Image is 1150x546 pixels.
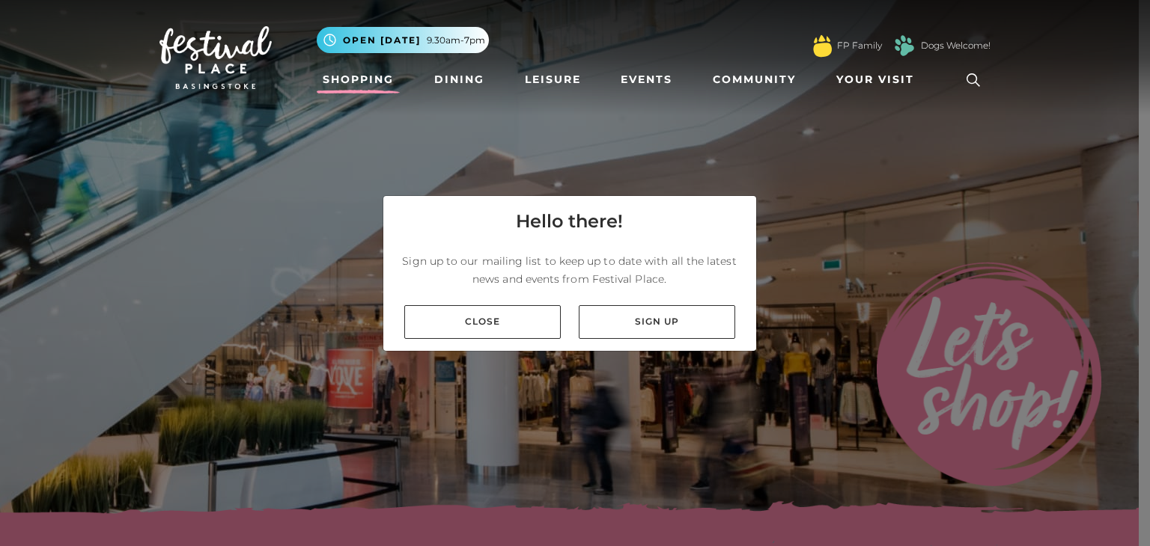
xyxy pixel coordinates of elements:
span: Your Visit [836,72,914,88]
a: Close [404,305,561,339]
h4: Hello there! [516,208,623,235]
a: Dining [428,66,490,93]
a: Events [615,66,678,93]
a: Your Visit [830,66,928,93]
span: Open [DATE] [343,34,421,47]
button: Open [DATE] 9.30am-7pm [317,27,489,53]
a: Sign up [579,305,735,339]
a: Leisure [519,66,587,93]
img: Festival Place Logo [159,26,272,89]
a: Dogs Welcome! [921,39,991,52]
span: 9.30am-7pm [427,34,485,47]
a: FP Family [837,39,882,52]
a: Shopping [317,66,400,93]
p: Sign up to our mailing list to keep up to date with all the latest news and events from Festival ... [395,252,744,288]
a: Community [707,66,802,93]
